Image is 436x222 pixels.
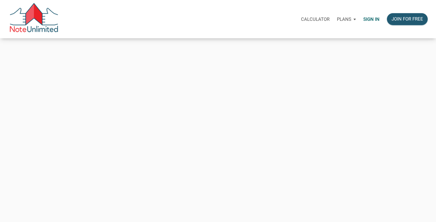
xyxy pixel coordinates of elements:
p: Calculator [301,17,330,22]
a: Join for free [383,9,431,29]
a: Calculator [297,9,333,29]
p: Sign in [363,17,380,22]
button: Plans [333,10,360,28]
div: Join for free [392,16,423,23]
a: Sign in [360,9,383,29]
img: NoteUnlimited [9,3,59,35]
button: Join for free [387,13,428,25]
p: Plans [337,17,351,22]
